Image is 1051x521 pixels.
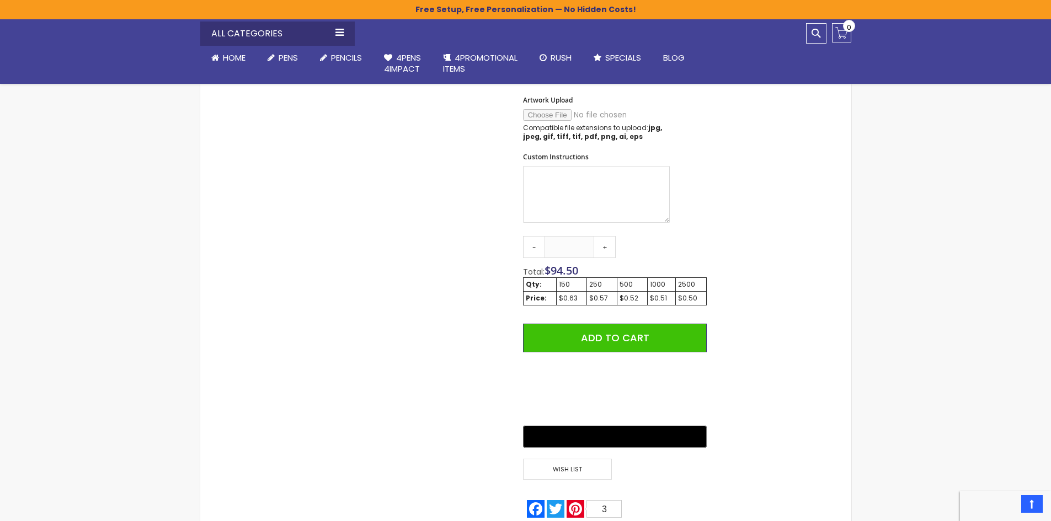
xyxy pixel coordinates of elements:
[551,52,572,63] span: Rush
[847,22,851,33] span: 0
[605,52,641,63] span: Specials
[602,504,607,514] span: 3
[526,280,542,289] strong: Qty:
[545,263,578,278] span: $
[832,23,851,42] a: 0
[523,236,545,258] a: -
[523,324,706,352] button: Add to Cart
[279,52,298,63] span: Pens
[565,500,623,518] a: Pinterest3
[678,280,704,289] div: 2500
[523,152,589,162] span: Custom Instructions
[200,22,355,46] div: All Categories
[589,294,615,303] div: $0.57
[551,263,578,278] span: 94.50
[589,280,615,289] div: 250
[627,433,642,441] text: ••••••
[594,236,616,258] a: +
[523,123,662,141] strong: jpg, jpeg, gif, tiff, tif, pdf, png, ai, eps
[523,266,545,277] span: Total:
[559,280,584,289] div: 150
[257,46,309,70] a: Pens
[384,52,421,74] span: 4Pens 4impact
[663,52,685,63] span: Blog
[523,361,706,418] iframe: PayPal
[523,459,611,480] span: Wish List
[523,459,615,480] a: Wish List
[559,294,584,303] div: $0.63
[581,331,649,345] span: Add to Cart
[960,491,1051,521] iframe: Google Customer Reviews
[650,280,673,289] div: 1000
[620,294,645,303] div: $0.52
[523,95,573,105] span: Artwork Upload
[432,46,529,82] a: 4PROMOTIONALITEMS
[523,426,706,448] button: Buy with GPay
[678,294,704,303] div: $0.50
[443,52,518,74] span: 4PROMOTIONAL ITEMS
[309,46,373,70] a: Pencils
[523,123,670,141] p: Compatible file extensions to upload:
[652,46,696,70] a: Blog
[331,52,362,63] span: Pencils
[200,46,257,70] a: Home
[529,46,583,70] a: Rush
[583,46,652,70] a: Specials
[650,294,673,303] div: $0.51
[526,500,546,518] a: Facebook
[526,293,547,303] strong: Price:
[546,500,565,518] a: Twitter
[620,280,645,289] div: 500
[223,52,246,63] span: Home
[373,46,432,82] a: 4Pens4impact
